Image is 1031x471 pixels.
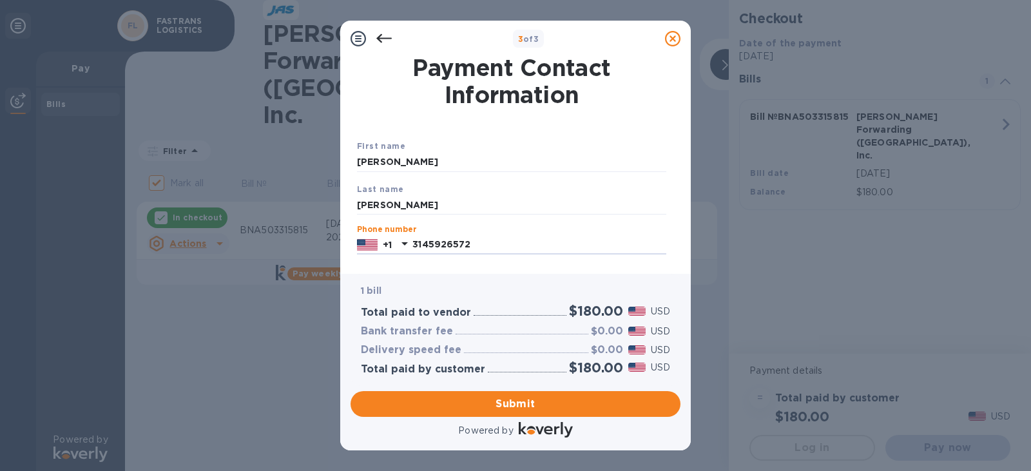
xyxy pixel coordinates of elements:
h3: Delivery speed fee [361,344,461,356]
h3: Total paid to vendor [361,307,471,319]
h3: Bank transfer fee [361,325,453,338]
p: USD [651,343,670,357]
input: Enter your last name [357,195,666,215]
p: USD [651,305,670,318]
img: US [357,238,378,252]
span: Submit [361,396,670,412]
img: USD [628,345,646,354]
img: USD [628,327,646,336]
img: USD [628,307,646,316]
img: USD [628,363,646,372]
button: Submit [351,391,680,417]
input: Enter your first name [357,153,666,172]
h3: $0.00 [591,325,623,338]
h2: $180.00 [569,303,623,319]
p: Powered by [458,424,513,437]
h3: Total paid by customer [361,363,485,376]
label: Phone number [357,226,416,234]
b: 1 bill [361,285,381,296]
b: of 3 [518,34,539,44]
h1: Payment Contact Information [357,54,666,108]
b: First name [357,141,405,151]
b: Last name [357,184,404,194]
img: Logo [519,422,573,437]
h2: $180.00 [569,360,623,376]
span: 3 [518,34,523,44]
p: USD [651,325,670,338]
input: Enter your phone number [412,235,666,255]
p: USD [651,361,670,374]
h3: $0.00 [591,344,623,356]
p: +1 [383,238,392,251]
